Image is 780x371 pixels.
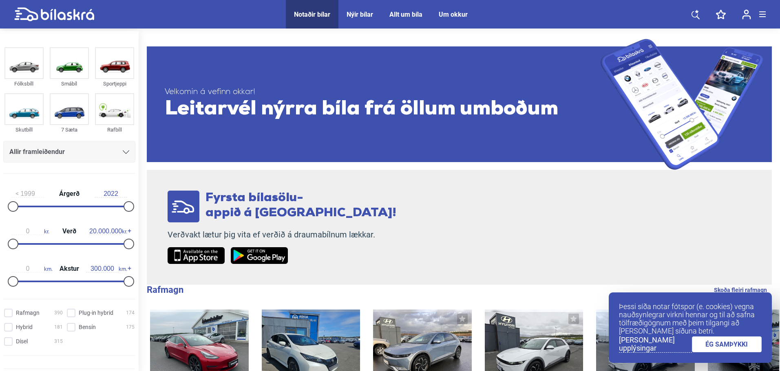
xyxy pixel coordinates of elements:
[16,323,33,331] span: Hybrid
[57,266,81,272] span: Akstur
[692,336,762,352] a: ÉG SAMÞYKKI
[439,11,468,18] a: Um okkur
[79,323,96,331] span: Bensín
[16,337,28,346] span: Dísel
[11,228,49,235] span: kr.
[165,97,601,122] span: Leitarvél nýrra bíla frá öllum umboðum
[147,39,772,170] a: Velkomin á vefinn okkar!Leitarvél nýrra bíla frá öllum umboðum
[50,79,89,88] div: Smábíl
[147,285,183,295] b: Rafmagn
[50,125,89,134] div: 7 Sæta
[89,228,127,235] span: kr.
[619,303,762,335] p: Þessi síða notar fótspor (e. cookies) vegna nauðsynlegrar virkni hennar og til að safna tölfræðig...
[11,265,53,272] span: km.
[54,309,63,317] span: 390
[619,336,692,353] a: [PERSON_NAME] upplýsingar
[57,191,82,197] span: Árgerð
[294,11,330,18] a: Notaðir bílar
[347,11,373,18] a: Nýir bílar
[714,285,767,295] a: Skoða fleiri rafmagn
[60,228,78,235] span: Verð
[95,79,134,88] div: Sportjeppi
[79,309,113,317] span: Plug-in hybrid
[86,265,127,272] span: km.
[4,125,44,134] div: Skutbíll
[389,11,422,18] a: Allt um bíla
[126,323,135,331] span: 175
[54,337,63,346] span: 315
[742,9,751,20] img: user-login.svg
[168,230,396,240] p: Verðvakt lætur þig vita ef verðið á draumabílnum lækkar.
[54,323,63,331] span: 181
[16,309,40,317] span: Rafmagn
[95,125,134,134] div: Rafbíll
[9,146,65,158] span: Allir framleiðendur
[165,87,601,97] span: Velkomin á vefinn okkar!
[126,309,135,317] span: 174
[4,79,44,88] div: Fólksbíll
[205,192,396,220] span: Fyrsta bílasölu- appið á [GEOGRAPHIC_DATA]!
